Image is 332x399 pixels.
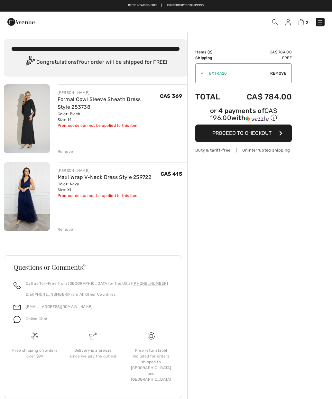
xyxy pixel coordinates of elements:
[58,90,160,96] div: [PERSON_NAME]
[230,86,292,108] td: CA$ 784.00
[31,332,38,339] img: Free shipping on orders over $99
[230,55,292,61] td: Free
[23,56,36,69] img: Congratulation2.svg
[58,174,152,180] a: Maxi Wrap V-Neck Dress Style 259722
[89,332,97,339] img: Delivery is a breeze since we pay the duties!
[58,181,152,193] div: Color: Navy Size: XL
[195,86,230,108] td: Total
[26,317,48,321] span: Online Chat
[58,193,152,199] div: Promocode can not be applied to this item
[299,18,308,26] a: 2
[245,116,269,122] img: Sezzle
[4,84,50,153] img: Formal Cowl Sleeve Sheath Dress Style 253738
[195,108,292,125] div: or 4 payments ofCA$ 196.00withSezzle Click to learn more about Sezzle
[299,19,304,25] img: Shopping Bag
[69,348,117,359] div: Delivery is a breeze since we pay the duties!
[58,96,141,110] a: Formal Cowl Sleeve Sheath Dress Style 253738
[14,316,21,323] img: chat
[26,292,168,297] p: Dial From All Other Countries
[270,70,286,76] span: Remove
[58,227,73,232] div: Remove
[4,162,50,231] img: Maxi Wrap V-Neck Dress Style 259722
[14,264,172,270] h3: Questions or Comments?
[26,304,93,309] a: [EMAIL_ADDRESS][DOMAIN_NAME]
[195,125,292,142] button: Proceed to Checkout
[195,49,230,55] td: Items ( )
[306,20,308,25] span: 2
[58,123,160,128] div: Promocode can not be applied to this item
[11,348,59,359] div: Free shipping on orders over $99
[127,348,175,382] div: Free return label included for orders shipped to [GEOGRAPHIC_DATA] and [GEOGRAPHIC_DATA]
[212,130,272,136] span: Proceed to Checkout
[7,18,35,24] a: 1ère Avenue
[195,147,292,153] div: Duty & tariff-free | Uninterrupted shipping
[14,304,21,311] img: email
[272,19,278,25] img: Search
[12,56,180,69] div: Congratulations! Your order will be shipped for FREE!
[285,19,291,25] img: My Info
[58,149,73,154] div: Remove
[317,19,323,25] img: Menu
[195,55,230,61] td: Shipping
[148,332,155,339] img: Free shipping on orders over $99
[7,15,35,28] img: 1ère Avenue
[196,70,204,76] div: ✔
[33,292,68,297] a: [PHONE_NUMBER]
[14,282,21,289] img: call
[58,168,152,173] div: [PERSON_NAME]
[58,111,160,123] div: Color: Black Size: 14
[210,107,277,122] span: CA$ 196.00
[204,64,270,83] input: Promo code
[230,49,292,55] td: CA$ 784.00
[133,281,168,286] a: [PHONE_NUMBER]
[160,93,182,99] span: CA$ 369
[161,171,182,177] span: CA$ 415
[195,108,292,122] div: or 4 payments of with
[209,50,211,54] span: 2
[26,281,168,286] p: Call us Toll-Free from [GEOGRAPHIC_DATA] or the US at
